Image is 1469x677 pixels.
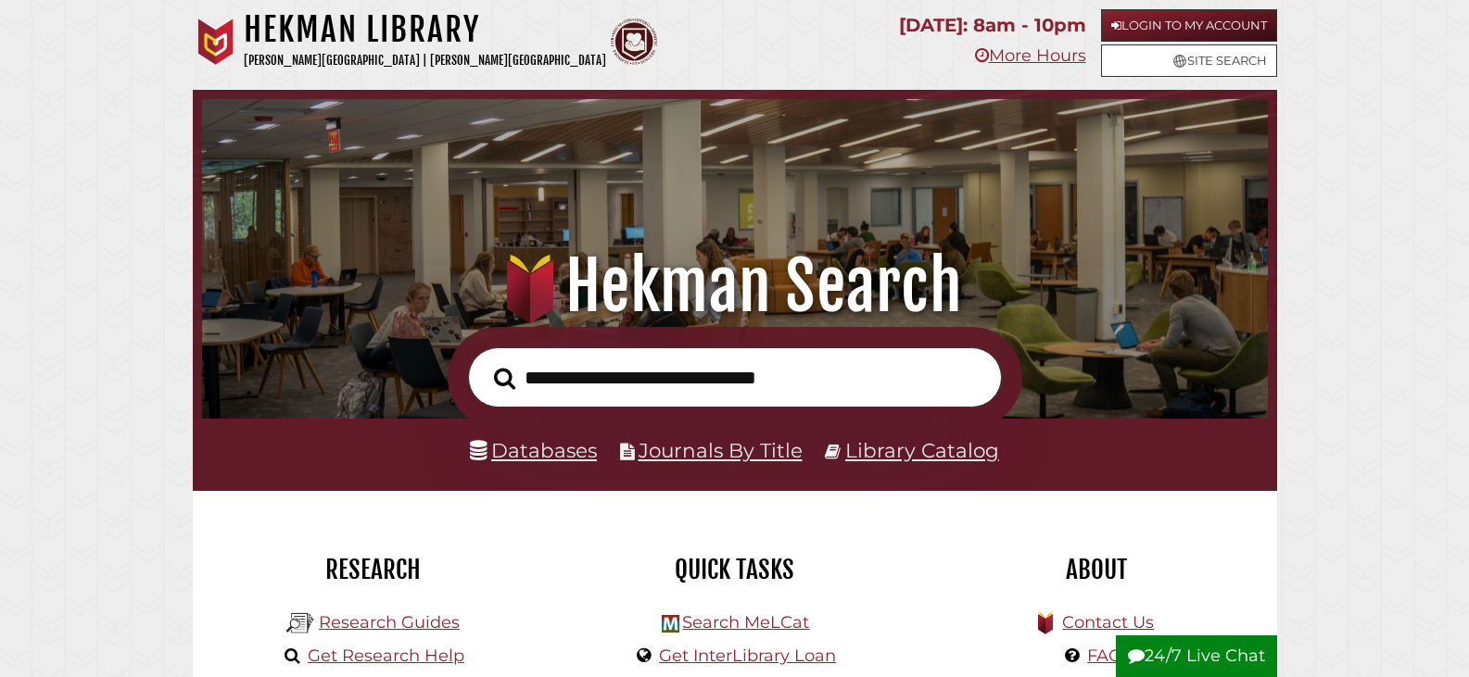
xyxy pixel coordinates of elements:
[611,19,657,65] img: Calvin Theological Seminary
[470,438,597,462] a: Databases
[244,50,606,71] p: [PERSON_NAME][GEOGRAPHIC_DATA] | [PERSON_NAME][GEOGRAPHIC_DATA]
[485,362,525,395] button: Search
[682,612,809,633] a: Search MeLCat
[286,609,314,637] img: Hekman Library Logo
[659,646,836,666] a: Get InterLibrary Loan
[845,438,999,462] a: Library Catalog
[1101,44,1277,77] a: Site Search
[662,615,679,633] img: Hekman Library Logo
[1101,9,1277,42] a: Login to My Account
[899,9,1086,42] p: [DATE]: 8am - 10pm
[639,438,803,462] a: Journals By Title
[207,554,540,585] h2: Research
[223,245,1245,327] h1: Hekman Search
[1062,612,1154,633] a: Contact Us
[193,19,239,65] img: Calvin University
[244,9,606,50] h1: Hekman Library
[930,554,1263,585] h2: About
[1087,646,1131,666] a: FAQs
[308,646,464,666] a: Get Research Help
[975,45,1086,66] a: More Hours
[568,554,902,585] h2: Quick Tasks
[319,612,460,633] a: Research Guides
[494,367,515,390] i: Search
